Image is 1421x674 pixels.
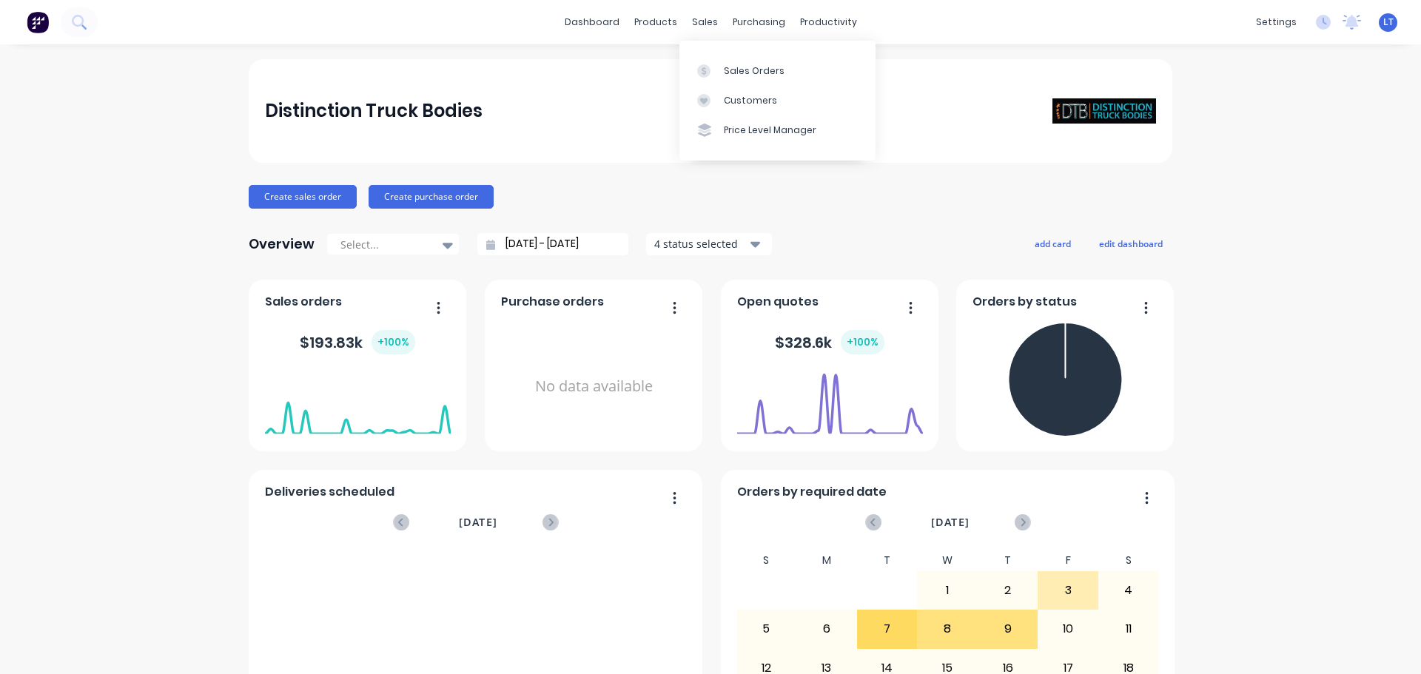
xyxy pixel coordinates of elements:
span: Open quotes [737,293,819,311]
a: Customers [679,86,876,115]
span: LT [1383,16,1394,29]
span: Purchase orders [501,293,604,311]
div: + 100 % [841,330,884,354]
button: Create sales order [249,185,357,209]
a: Price Level Manager [679,115,876,145]
img: Factory [27,11,49,33]
div: 9 [978,610,1038,647]
div: 11 [1099,610,1158,647]
div: T [978,550,1038,571]
div: 7 [858,610,917,647]
div: W [917,550,978,571]
div: Price Level Manager [724,124,816,137]
button: Create purchase order [369,185,494,209]
div: $ 193.83k [300,330,415,354]
div: 2 [978,572,1038,609]
div: No data available [501,317,687,456]
div: 3 [1038,572,1098,609]
div: productivity [793,11,864,33]
span: Sales orders [265,293,342,311]
div: 6 [797,610,856,647]
span: [DATE] [931,514,970,530]
div: 10 [1038,610,1098,647]
div: S [1098,550,1159,571]
div: $ 328.6k [775,330,884,354]
img: Distinction Truck Bodies [1052,98,1156,124]
button: 4 status selected [646,233,772,255]
div: 4 [1099,572,1158,609]
button: add card [1025,234,1081,253]
div: Overview [249,229,315,259]
div: Distinction Truck Bodies [265,96,483,126]
div: sales [685,11,725,33]
div: 5 [737,610,796,647]
div: settings [1249,11,1304,33]
div: F [1038,550,1098,571]
div: Sales Orders [724,64,785,78]
a: dashboard [557,11,627,33]
button: edit dashboard [1089,234,1172,253]
div: 8 [918,610,977,647]
div: 1 [918,572,977,609]
span: Orders by status [972,293,1077,311]
div: + 100 % [372,330,415,354]
div: T [857,550,918,571]
div: Customers [724,94,777,107]
div: S [736,550,797,571]
div: M [796,550,857,571]
div: purchasing [725,11,793,33]
span: Orders by required date [737,483,887,501]
a: Sales Orders [679,55,876,85]
div: 4 status selected [654,236,748,252]
div: products [627,11,685,33]
span: [DATE] [459,514,497,530]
